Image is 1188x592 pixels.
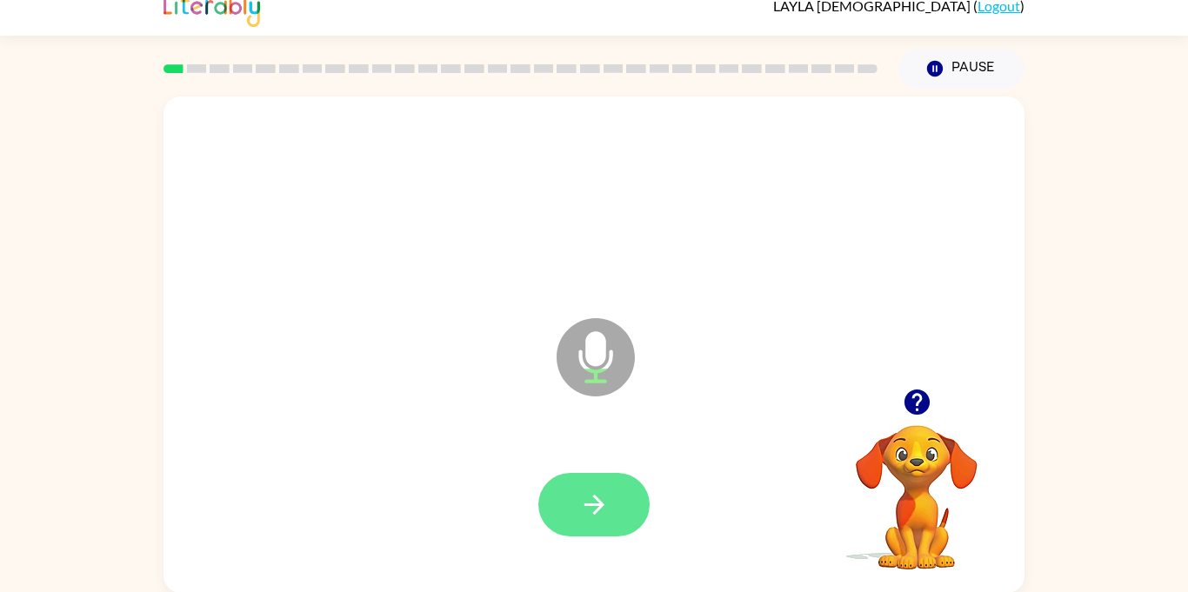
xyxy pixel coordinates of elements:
[898,49,1024,89] button: Pause
[830,398,1004,572] video: Your browser must support playing .mp4 files to use Literably. Please try using another browser.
